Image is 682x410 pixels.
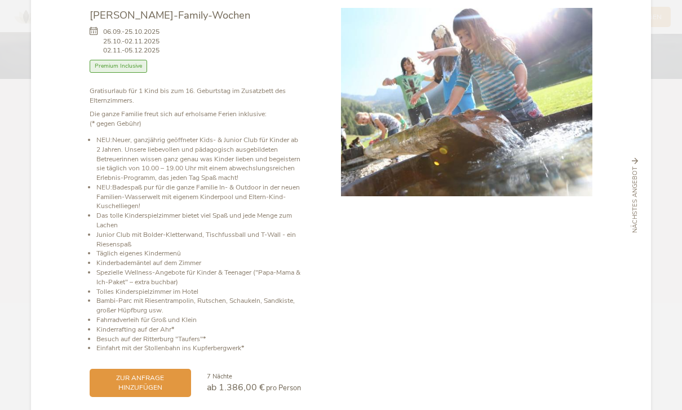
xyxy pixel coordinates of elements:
[96,211,301,230] li: Das tolle Kinderspielzimmer bietet viel Spaß und jede Menge zum Lachen
[96,135,112,144] b: NEU:
[96,296,301,315] li: Bambi-Parc mit Riesentrampolin, Rutschen, Schaukeln, Sandkiste, großer Hüpfburg usw.
[96,268,301,287] li: Spezielle Wellness-Angebote für Kinder & Teenager ("Papa-Mama & Ich-Paket" – extra buchbar)
[90,86,301,105] p: Gratisurlaub für 1 Kind bis zum 16. Geburtstag im Zusatzbett des Elternzimmers.
[96,249,301,258] li: Täglich eigenes Kindermenü
[631,166,640,233] span: nächstes Angebot
[90,109,301,129] p: (* gegen Gebühr)
[96,258,301,268] li: Kinderbademäntel auf dem Zimmer
[96,183,112,192] b: NEU:
[96,230,301,249] li: Junior Club mit Bolder-Kletterwand, Tischfussball und T-Wall - ein Riesenspaß
[96,287,301,297] li: Tolles Kinderspielzimmer im Hotel
[103,27,160,55] span: 06.09.-25.10.2025 25.10.-02.11.2025 02.11.-05.12.2025
[96,183,301,211] li: Badespaß pur für die ganze Familie In- & Outdoor in der neuen Familien-Wasserwelt mit eigenem Kin...
[90,109,267,118] b: Die ganze Familie freut sich auf erholsame Ferien inklusive:
[90,8,250,22] span: [PERSON_NAME]-Family-Wochen
[90,60,147,73] span: Premium Inclusive
[96,135,301,183] li: Neuer, ganzjährig geöffneter Kids- & Junior Club für Kinder ab 2 Jahren. Unsere liebevollen und p...
[341,8,592,196] img: Sommer-Family-Wochen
